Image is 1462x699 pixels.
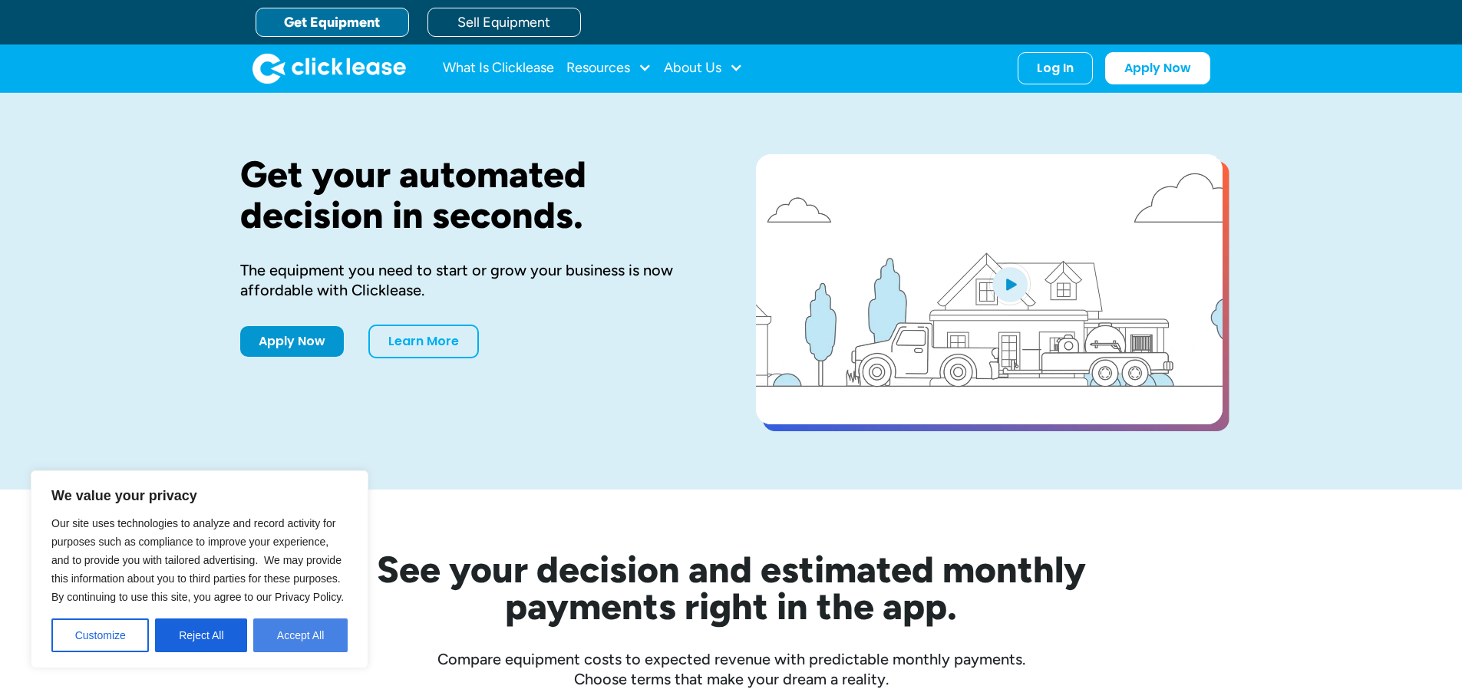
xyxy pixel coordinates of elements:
[240,154,707,236] h1: Get your automated decision in seconds.
[51,517,344,603] span: Our site uses technologies to analyze and record activity for purposes such as compliance to impr...
[427,8,581,37] a: Sell Equipment
[252,53,406,84] a: home
[1037,61,1074,76] div: Log In
[155,618,247,652] button: Reject All
[302,551,1161,625] h2: See your decision and estimated monthly payments right in the app.
[664,53,743,84] div: About Us
[252,53,406,84] img: Clicklease logo
[51,486,348,505] p: We value your privacy
[256,8,409,37] a: Get Equipment
[253,618,348,652] button: Accept All
[240,649,1223,689] div: Compare equipment costs to expected revenue with predictable monthly payments. Choose terms that ...
[240,260,707,300] div: The equipment you need to start or grow your business is now affordable with Clicklease.
[443,53,554,84] a: What Is Clicklease
[51,618,149,652] button: Customize
[566,53,652,84] div: Resources
[989,262,1031,305] img: Blue play button logo on a light blue circular background
[368,325,479,358] a: Learn More
[240,326,344,357] a: Apply Now
[1105,52,1210,84] a: Apply Now
[31,470,368,668] div: We value your privacy
[756,154,1223,424] a: open lightbox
